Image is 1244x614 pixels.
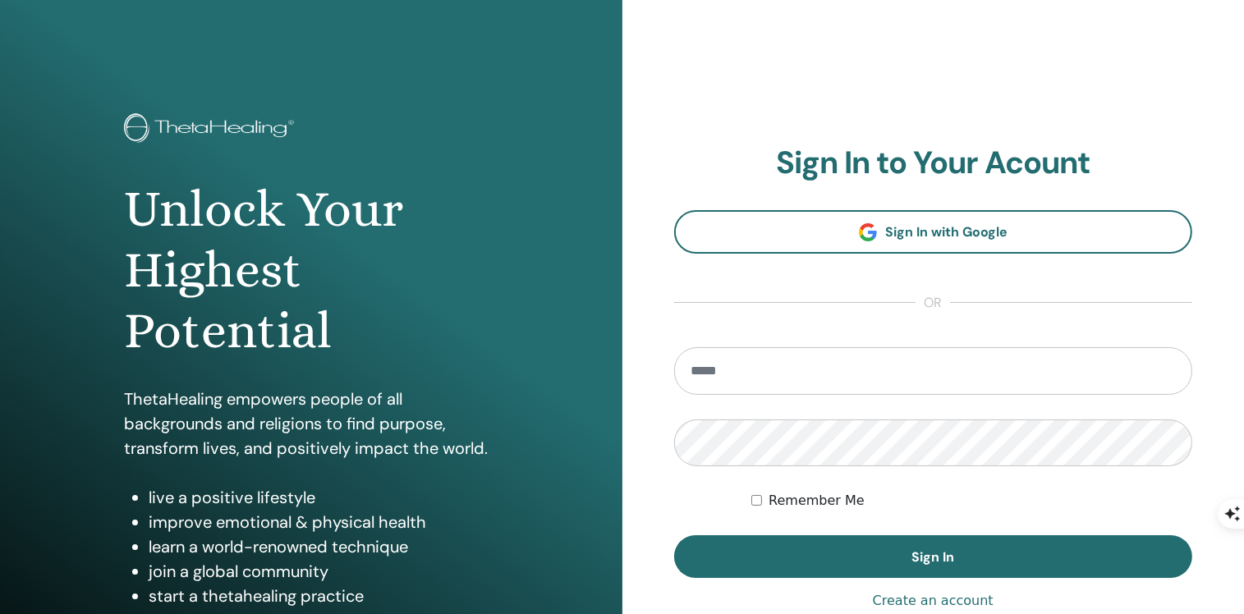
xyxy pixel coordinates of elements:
[124,179,498,362] h1: Unlock Your Highest Potential
[149,534,498,559] li: learn a world-renowned technique
[916,293,950,313] span: or
[149,584,498,608] li: start a thetahealing practice
[149,559,498,584] li: join a global community
[885,223,1008,241] span: Sign In with Google
[769,491,865,511] label: Remember Me
[674,535,1193,578] button: Sign In
[674,210,1193,254] a: Sign In with Google
[124,387,498,460] p: ThetaHealing empowers people of all backgrounds and religions to find purpose, transform lives, a...
[873,591,994,611] a: Create an account
[751,491,1192,511] div: Keep me authenticated indefinitely or until I manually logout
[674,144,1193,182] h2: Sign In to Your Acount
[149,485,498,510] li: live a positive lifestyle
[911,548,954,566] span: Sign In
[149,510,498,534] li: improve emotional & physical health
